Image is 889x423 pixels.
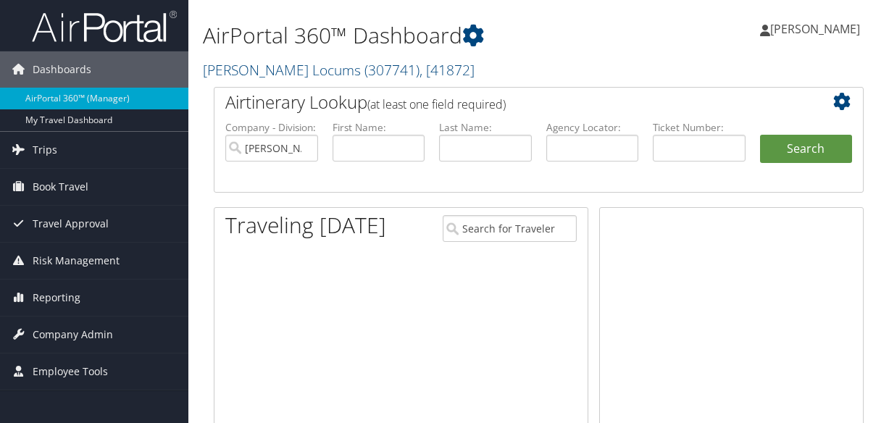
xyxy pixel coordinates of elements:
[33,243,120,279] span: Risk Management
[33,169,88,205] span: Book Travel
[439,120,532,135] label: Last Name:
[33,280,80,316] span: Reporting
[33,317,113,353] span: Company Admin
[546,120,639,135] label: Agency Locator:
[33,132,57,168] span: Trips
[203,60,475,80] a: [PERSON_NAME] Locums
[225,120,318,135] label: Company - Division:
[653,120,746,135] label: Ticket Number:
[760,135,853,164] button: Search
[420,60,475,80] span: , [ 41872 ]
[33,206,109,242] span: Travel Approval
[364,60,420,80] span: ( 307741 )
[203,20,651,51] h1: AirPortal 360™ Dashboard
[32,9,177,43] img: airportal-logo.png
[225,210,386,240] h1: Traveling [DATE]
[33,353,108,390] span: Employee Tools
[770,21,860,37] span: [PERSON_NAME]
[33,51,91,88] span: Dashboards
[443,215,577,242] input: Search for Traveler
[333,120,425,135] label: First Name:
[367,96,506,112] span: (at least one field required)
[225,90,798,114] h2: Airtinerary Lookup
[760,7,875,51] a: [PERSON_NAME]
